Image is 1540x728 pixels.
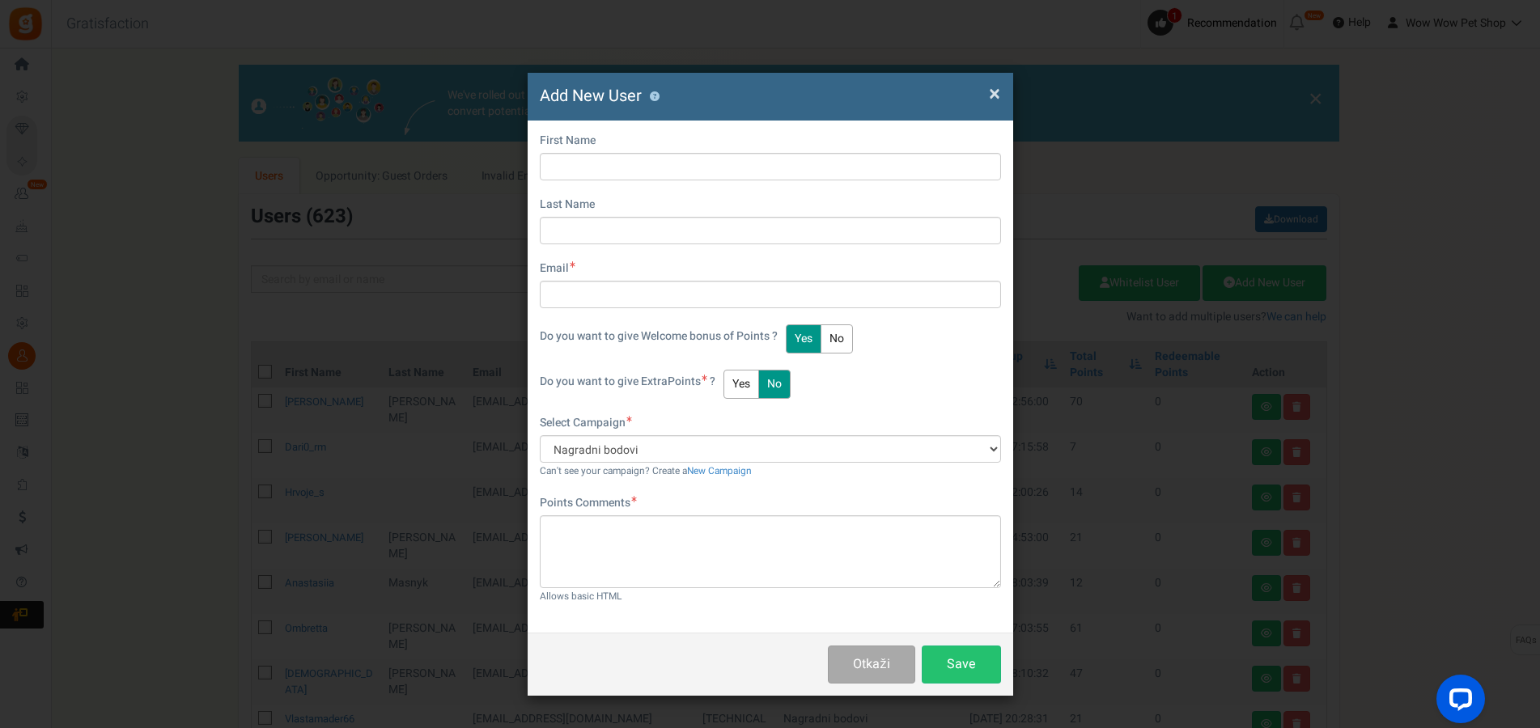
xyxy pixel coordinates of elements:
[540,197,595,213] label: Last Name
[828,645,914,684] button: Otkaži
[650,91,660,102] button: ?
[540,328,778,345] label: Do you want to give Welcome bonus of Points ?
[758,370,791,399] button: No
[922,645,1001,684] button: Save
[540,373,668,390] span: Do you want to give Extra
[723,370,759,399] button: Yes
[540,260,575,277] label: Email
[540,590,622,603] small: Allows basic HTML
[540,495,637,511] label: Points Comments
[786,324,821,353] button: Yes
[821,324,853,353] button: No
[540,133,596,149] label: First Name
[540,84,642,108] span: Add New User
[710,373,715,390] span: ?
[687,464,752,478] a: New Campaign
[989,78,1000,109] span: ×
[540,415,632,431] label: Select Campaign
[540,374,715,390] label: Points
[540,464,752,478] small: Can't see your campaign? Create a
